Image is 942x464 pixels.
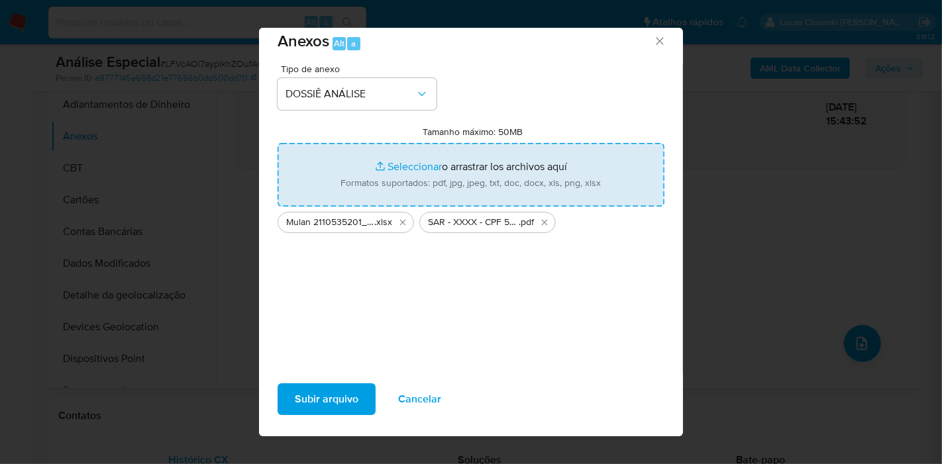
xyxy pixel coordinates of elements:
[395,214,411,230] button: Eliminar Mulan 2110535201_2025_09_30_13_08_48.xlsx
[537,214,552,230] button: Eliminar SAR - XXXX - CPF 51165082187 - ADILSON VIEIRA DE MACEDO.pdf
[286,87,415,101] span: DOSSIÊ ANÁLISE
[351,37,356,50] span: a
[519,216,534,229] span: .pdf
[278,383,376,415] button: Subir arquivo
[398,385,441,414] span: Cancelar
[295,385,358,414] span: Subir arquivo
[278,207,664,233] ul: Archivos seleccionados
[423,126,523,138] label: Tamanho máximo: 50MB
[428,216,519,229] span: SAR - XXXX - CPF 51165082187 - [PERSON_NAME]
[334,37,344,50] span: Alt
[381,383,458,415] button: Cancelar
[653,34,665,46] button: Cerrar
[286,216,374,229] span: Mulan 2110535201_2025_09_30_13_08_48
[278,78,437,110] button: DOSSIÊ ANÁLISE
[281,64,440,73] span: Tipo de anexo
[278,29,329,52] span: Anexos
[374,216,392,229] span: .xlsx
